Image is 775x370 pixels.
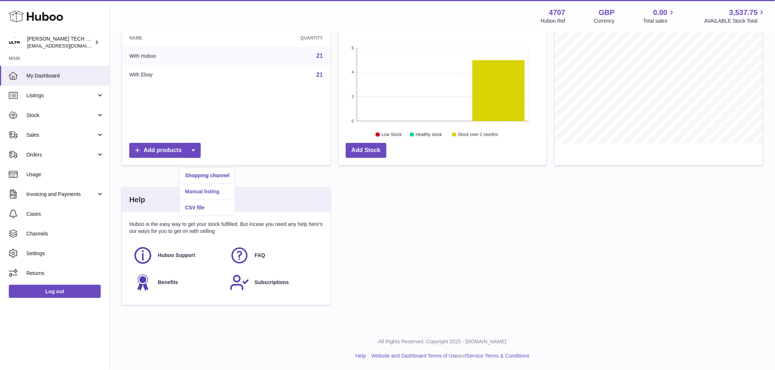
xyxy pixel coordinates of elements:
[232,30,330,46] th: Quantity
[416,132,442,137] text: Healthy stock
[704,8,766,24] a: 3,537.75 AVAILABLE Stock Total
[352,95,354,99] text: 2
[158,252,195,259] span: Huboo Support
[352,70,354,75] text: 4
[26,151,96,158] span: Orders
[26,211,104,218] span: Cases
[122,46,232,65] td: With Huboo
[179,168,235,184] a: Shopping channel
[26,112,96,119] span: Stock
[26,270,104,277] span: Returns
[26,230,104,237] span: Channels
[9,285,101,298] a: Log out
[458,132,498,137] text: Stock over 2 months
[369,352,529,359] li: and
[133,246,222,265] a: Huboo Support
[549,8,566,18] strong: 4707
[116,338,769,345] p: All Rights Reserved. Copyright 2025 - [DOMAIN_NAME]
[541,18,566,24] div: Huboo Ref
[179,200,235,216] a: CSV file
[122,65,232,84] td: With Ebay
[594,18,615,24] div: Currency
[352,119,354,123] text: 0
[356,353,366,359] a: Help
[467,353,530,359] a: Service Terms & Conditions
[26,132,96,139] span: Sales
[129,195,145,205] h3: Help
[729,8,758,18] span: 3,537.75
[133,273,222,292] a: Benefits
[122,30,232,46] th: Name
[179,184,235,200] a: Manual listing
[255,279,289,286] span: Subscriptions
[316,72,323,78] a: 21
[704,18,766,24] span: AVAILABLE Stock Total
[643,18,676,24] span: Total sales
[599,8,615,18] strong: GBP
[26,92,96,99] span: Listings
[27,35,93,49] div: [PERSON_NAME] TECH LTD
[230,246,319,265] a: FAQ
[653,8,668,18] span: 0.00
[643,8,676,24] a: 0.00 Total sales
[9,37,20,48] img: internalAdmin-4707@internal.huboo.com
[129,221,323,235] p: Huboo is the easy way to get your stock fulfilled. But incase you need any help here's our ways f...
[371,353,458,359] a: Website and Dashboard Terms of Use
[352,46,354,50] text: 6
[129,143,201,158] a: Add products
[27,43,108,49] span: [EMAIL_ADDRESS][DOMAIN_NAME]
[316,53,323,59] a: 21
[255,252,265,259] span: FAQ
[26,250,104,257] span: Settings
[382,132,402,137] text: Low Stock
[26,72,104,79] span: My Dashboard
[26,191,96,198] span: Invoicing and Payments
[230,273,319,292] a: Subscriptions
[346,143,386,158] a: Add Stock
[26,171,104,178] span: Usage
[158,279,178,286] span: Benefits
